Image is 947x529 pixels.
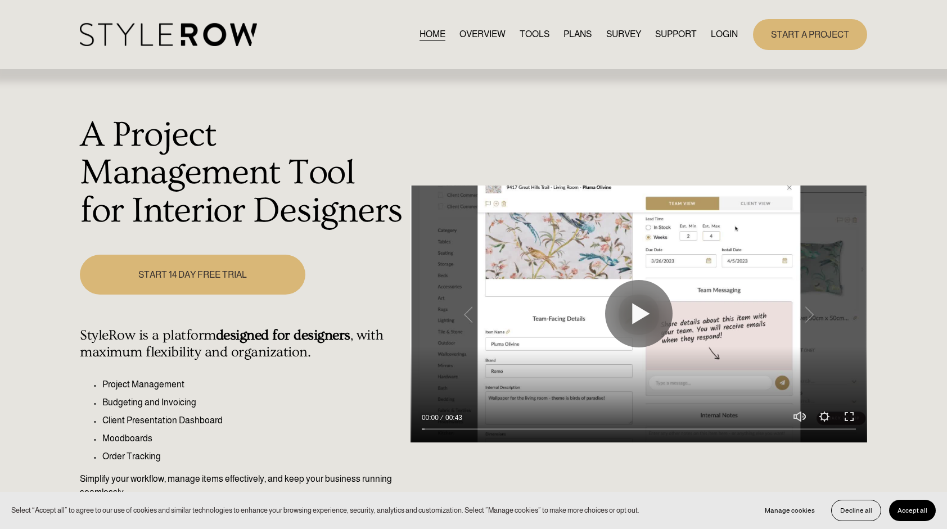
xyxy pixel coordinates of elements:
a: START 14 DAY FREE TRIAL [80,255,305,295]
a: LOGIN [711,27,738,42]
p: Budgeting and Invoicing [102,396,404,409]
a: PLANS [563,27,592,42]
p: Order Tracking [102,450,404,463]
p: Simplify your workflow, manage items effectively, and keep your business running seamlessly. [80,472,404,499]
button: Decline all [831,500,881,521]
button: Manage cookies [756,500,823,521]
a: HOME [420,27,445,42]
p: Project Management [102,378,404,391]
span: Accept all [898,507,927,514]
p: Moodboards [102,432,404,445]
p: Client Presentation Dashboard [102,414,404,427]
a: START A PROJECT [753,19,867,50]
a: SURVEY [606,27,641,42]
h1: A Project Management Tool for Interior Designers [80,116,404,230]
span: SUPPORT [655,28,697,41]
h4: StyleRow is a platform , with maximum flexibility and organization. [80,327,404,361]
strong: designed for designers [216,327,350,343]
span: Manage cookies [765,507,815,514]
a: OVERVIEW [459,27,506,42]
div: Duration [441,412,465,423]
div: Current time [422,412,441,423]
a: folder dropdown [655,27,697,42]
button: Accept all [889,500,936,521]
input: Seek [422,425,856,433]
img: StyleRow [80,23,257,46]
a: TOOLS [520,27,549,42]
span: Decline all [840,507,872,514]
p: Select “Accept all” to agree to our use of cookies and similar technologies to enhance your brows... [11,505,639,516]
button: Play [605,280,673,347]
